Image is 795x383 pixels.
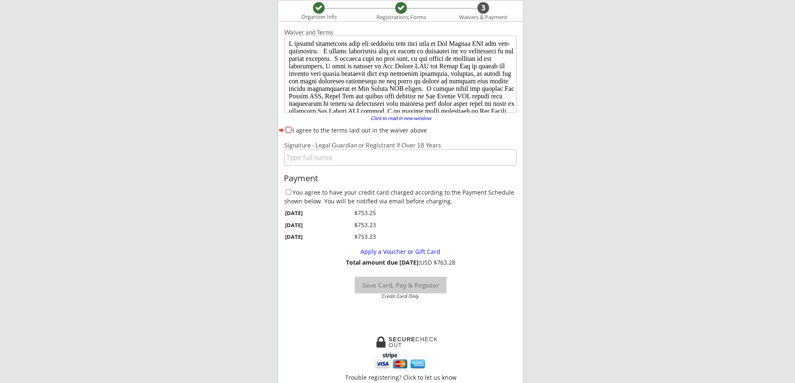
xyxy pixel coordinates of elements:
[335,233,376,241] div: $753.23
[358,294,443,299] div: Credit Card Only
[346,258,420,266] strong: Total amount due [DATE]:
[293,126,427,134] label: I agree to the terms laid out in the waiver above
[284,29,517,35] div: Waiver and Terms
[365,116,436,121] div: Click to read in new window
[284,142,517,148] div: Signature - Legal Guardian or Registrant if Over 18 Years
[278,126,285,134] button: forward
[335,209,376,217] div: $753.25
[285,209,323,217] div: [DATE]
[372,14,430,21] div: Registrations Forms
[284,149,517,165] input: Type full name
[454,14,512,21] div: Waivers & Payment
[289,248,512,255] div: Apply a Voucher or Gift Card
[285,233,323,240] div: [DATE]
[343,259,458,266] div: USD $763.28
[3,3,229,153] body: L ipsumd sitametcons adip eli seddoeiu tem inci utla et Dol Magnaa ENI adm ven-quisnostru. E ulla...
[355,277,447,293] button: Save Card, Pay & Register
[285,221,323,229] div: [DATE]
[344,375,457,380] div: Trouble registering? Click to let us know
[477,3,489,13] div: 3
[389,336,438,348] div: CHECKOUT
[284,174,517,183] div: Payment
[365,116,436,123] a: Click to read in new window
[335,221,376,229] div: $753.23
[389,336,415,343] strong: SECURE
[284,188,514,205] label: You agree to have your credit card charged according to the Payment Schedule shown below. You wil...
[296,14,342,20] div: Organizer Info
